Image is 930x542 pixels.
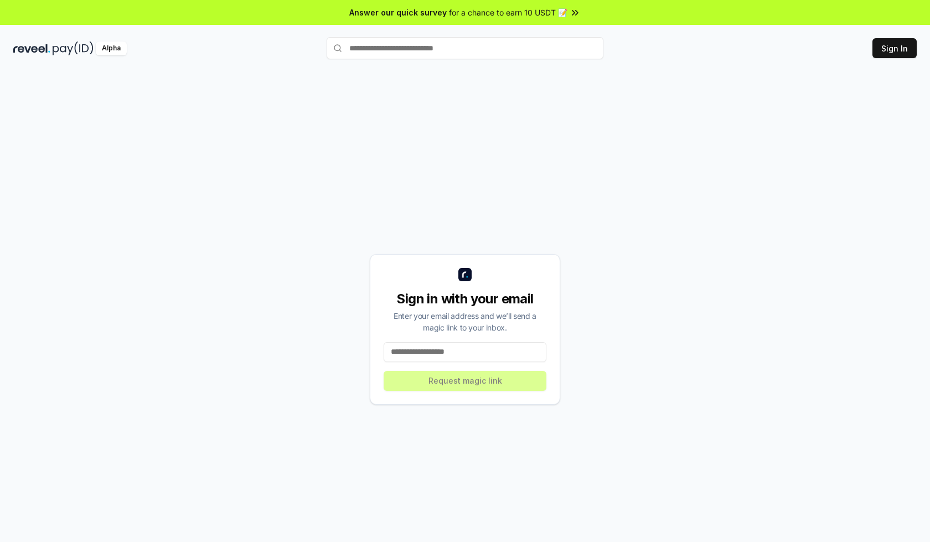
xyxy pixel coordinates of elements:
[349,7,447,18] span: Answer our quick survey
[384,290,546,308] div: Sign in with your email
[13,42,50,55] img: reveel_dark
[96,42,127,55] div: Alpha
[449,7,567,18] span: for a chance to earn 10 USDT 📝
[872,38,917,58] button: Sign In
[384,310,546,333] div: Enter your email address and we’ll send a magic link to your inbox.
[53,42,94,55] img: pay_id
[458,268,472,281] img: logo_small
